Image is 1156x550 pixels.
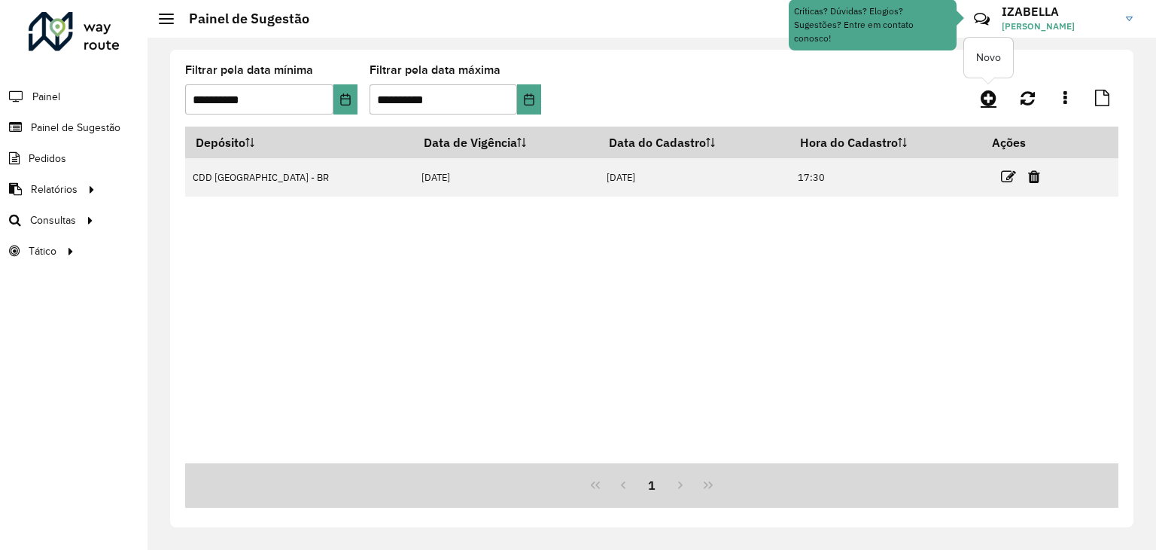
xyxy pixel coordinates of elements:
[599,158,790,197] td: [DATE]
[517,84,541,115] button: Choose Date
[414,158,599,197] td: [DATE]
[1001,167,1016,187] a: Editar
[1002,20,1115,33] span: [PERSON_NAME]
[30,212,76,228] span: Consultas
[29,243,56,259] span: Tático
[1002,5,1115,19] h3: IZABELLA
[174,11,309,27] h2: Painel de Sugestão
[966,3,998,35] a: Contato Rápido
[1028,167,1040,187] a: Excluir
[964,38,1013,78] div: Novo
[29,151,66,167] span: Pedidos
[185,61,313,79] label: Filtrar pela data mínima
[414,127,599,158] th: Data de Vigência
[370,61,500,79] label: Filtrar pela data máxima
[789,158,981,197] td: 17:30
[789,127,981,158] th: Hora do Cadastro
[31,182,78,197] span: Relatórios
[637,471,666,500] button: 1
[185,127,414,158] th: Depósito
[185,158,414,197] td: CDD [GEOGRAPHIC_DATA] - BR
[599,127,790,158] th: Data do Cadastro
[981,127,1072,158] th: Ações
[32,89,60,105] span: Painel
[31,120,120,136] span: Painel de Sugestão
[333,84,357,115] button: Choose Date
